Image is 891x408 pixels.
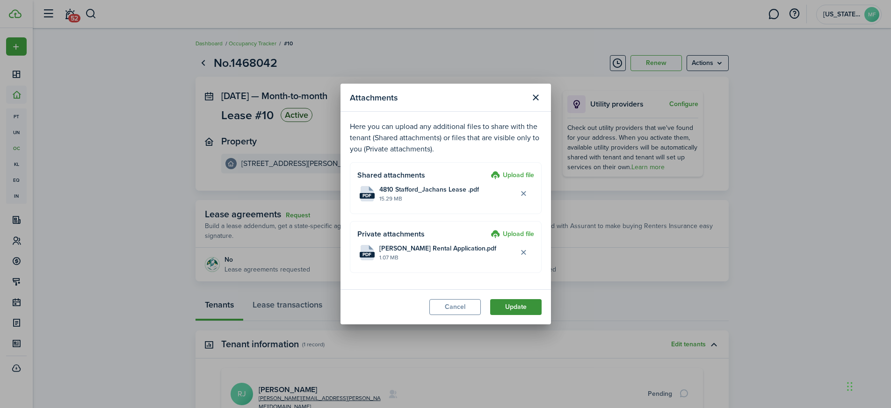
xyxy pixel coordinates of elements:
h4: Shared attachments [357,170,487,181]
iframe: Chat Widget [731,307,891,408]
file-extension: pdf [360,193,375,199]
h4: Private attachments [357,229,487,240]
modal-title: Attachments [350,88,526,107]
button: Delete file [516,186,532,202]
button: Close modal [528,90,544,106]
file-size: 1.07 MB [379,253,516,262]
span: 4810 Stafford_Jachans Lease .pdf [379,185,479,194]
span: [PERSON_NAME] Rental Application.pdf [379,243,496,253]
button: Delete file [516,245,532,261]
p: Here you can upload any additional files to share with the tenant (Shared attachments) or files t... [350,121,542,155]
file-icon: File [360,245,375,260]
file-size: 15.29 MB [379,194,516,203]
button: Update [490,299,542,315]
file-extension: pdf [360,252,375,258]
file-icon: File [360,186,375,201]
div: Drag [847,372,853,401]
button: Cancel [429,299,481,315]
